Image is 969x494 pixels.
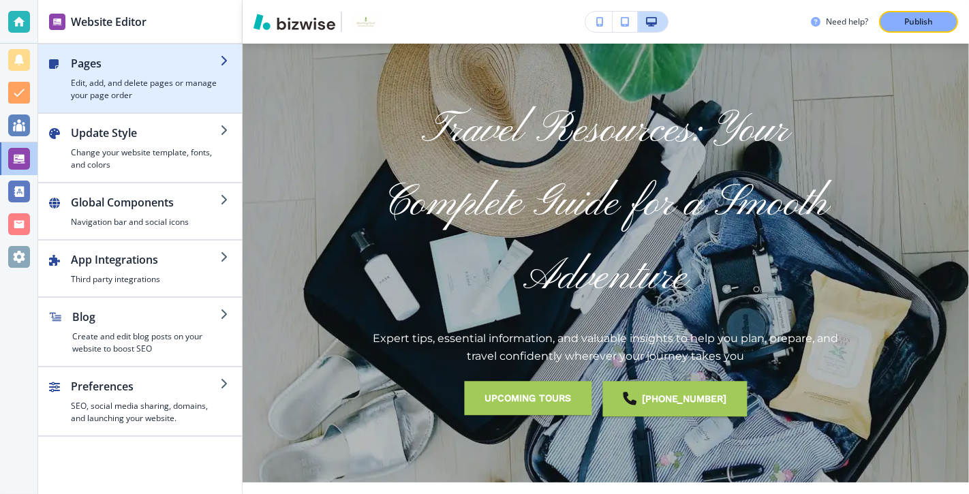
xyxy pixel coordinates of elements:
img: Your Logo [348,15,384,29]
div: Profile image for Supporthow do it move events that ended to another page?Bizwise•16h ago [14,181,258,231]
h2: App Integrations [71,251,220,268]
div: Google Tag Manager Guide [20,386,253,412]
button: App IntegrationsThird party integrations [38,241,242,296]
div: Close [234,22,259,46]
div: DropInBlog Guide [20,361,253,386]
span: Travel Resources: Your Complete Guide for a Smooth Adventure [384,104,840,305]
span: Home [30,446,61,456]
p: How can we help? [27,120,245,143]
button: Update StyleChange your website template, fonts, and colors [38,114,242,182]
div: Google Tag Manager Guide [28,392,228,406]
div: Profile image for Support [27,22,55,49]
button: Help [182,412,273,467]
div: Send us a messageWe'll be back online [DATE] [14,238,259,290]
button: PreferencesSEO, social media sharing, domains, and launching your website. [38,367,242,435]
h2: Blog [72,309,220,325]
div: Connect Bizwise Email to Gmail [20,336,253,361]
a: [PHONE_NUMBER] [603,382,748,417]
h4: Change your website template, fonts, and colors [71,146,220,171]
div: We'll be back online [DATE] [28,264,228,279]
h2: Pages [71,55,220,72]
button: BlogCreate and edit blog posts on your website to boost SEO [38,298,242,366]
div: Send us a message [28,250,228,264]
div: DropInBlog Guide [28,367,228,381]
div: Recent messageProfile image for Supporthow do it move events that ended to another page?Bizwise•1... [14,160,259,232]
h4: SEO, social media sharing, domains, and launching your website. [71,400,220,424]
div: Profile image for Support [28,192,55,219]
span: Messages [113,446,160,456]
img: editor icon [49,14,65,30]
button: Publish [879,11,958,33]
div: Recent message [28,172,245,186]
span: how do it move events that ended to another page? [61,193,310,204]
h2: Preferences [71,378,220,395]
button: Global ComponentsNavigation bar and social icons [38,183,242,239]
h4: Third party integrations [71,273,220,285]
h2: Website Editor [71,14,147,30]
div: • 16h ago [99,206,143,220]
h4: Navigation bar and social icons [71,216,220,228]
h3: Need help? [826,16,868,28]
span: Help [216,446,238,456]
p: Expert tips, essential information, and valuable insights to help you plan, prepare, and travel c... [364,330,848,365]
button: PagesEdit, add, and delete pages or manage your page order [38,44,242,112]
div: Connect Bizwise Email to Gmail [28,341,228,356]
h4: Edit, add, and delete pages or manage your page order [71,77,220,102]
span: Search for help [28,310,110,324]
button: Messages [91,412,181,467]
img: Bizwise Logo [253,14,335,30]
div: Bizwise [61,206,96,220]
h2: Global Components [71,194,220,211]
h2: Update Style [71,125,220,141]
button: Upcoming Tours [465,382,592,416]
p: Hi [PERSON_NAME] [27,97,245,120]
button: Search for help [20,303,253,330]
h4: Create and edit blog posts on your website to boost SEO [72,330,220,355]
p: Publish [904,16,933,28]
